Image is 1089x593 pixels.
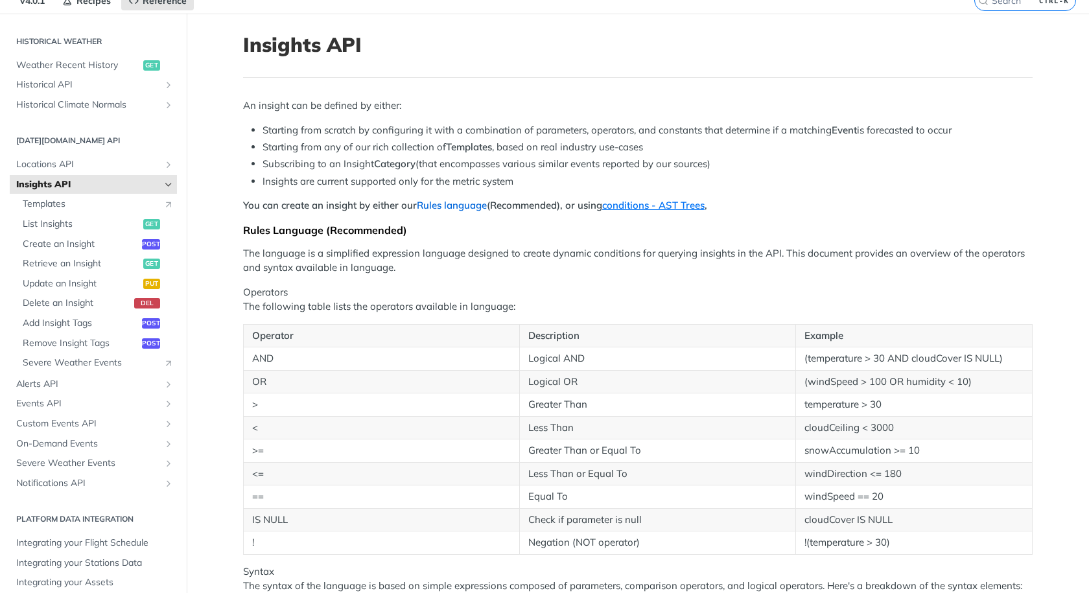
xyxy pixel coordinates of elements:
[23,337,139,350] span: Remove Insight Tags
[602,199,705,211] a: conditions - AST Trees
[163,439,174,449] button: Show subpages for On-Demand Events
[417,199,487,211] a: Rules language
[243,99,1033,113] p: An insight can be defined by either:
[16,99,160,111] span: Historical Climate Normals
[244,324,520,347] th: Operator
[263,174,1033,189] li: Insights are current supported only for the metric system
[244,485,520,509] td: ==
[244,370,520,393] td: OR
[23,257,140,270] span: Retrieve an Insight
[795,531,1032,555] td: !(temperature > 30)
[10,36,177,47] h2: Historical Weather
[16,158,160,171] span: Locations API
[16,59,140,72] span: Weather Recent History
[244,508,520,531] td: IS NULL
[163,180,174,190] button: Hide subpages for Insights API
[244,462,520,485] td: <=
[795,393,1032,417] td: temperature > 30
[16,334,177,353] a: Remove Insight Tagspost
[10,375,177,394] a: Alerts APIShow subpages for Alerts API
[795,462,1032,485] td: windDirection <= 180
[163,80,174,90] button: Show subpages for Historical API
[163,399,174,409] button: Show subpages for Events API
[10,394,177,413] a: Events APIShow subpages for Events API
[10,95,177,115] a: Historical Climate NormalsShow subpages for Historical Climate Normals
[16,314,177,333] a: Add Insight Tagspost
[163,458,174,469] button: Show subpages for Severe Weather Events
[16,457,160,470] span: Severe Weather Events
[16,417,160,430] span: Custom Events API
[519,462,795,485] td: Less Than or Equal To
[16,294,177,313] a: Delete an Insightdel
[795,347,1032,371] td: (temperature > 30 AND cloudCover IS NULL)
[16,437,160,450] span: On-Demand Events
[519,370,795,393] td: Logical OR
[10,434,177,454] a: On-Demand EventsShow subpages for On-Demand Events
[244,347,520,371] td: AND
[143,279,160,289] span: put
[16,477,160,490] span: Notifications API
[244,416,520,439] td: <
[795,370,1032,393] td: (windSpeed > 100 OR humidity < 10)
[519,393,795,417] td: Greater Than
[446,141,492,153] strong: Templates
[244,531,520,555] td: !
[16,397,160,410] span: Events API
[263,140,1033,155] li: Starting from any of our rich collection of , based on real industry use-cases
[10,553,177,573] a: Integrating your Stations Data
[142,338,160,349] span: post
[23,238,139,251] span: Create an Insight
[143,219,160,229] span: get
[832,124,857,136] strong: Event
[795,485,1032,509] td: windSpeed == 20
[16,557,174,570] span: Integrating your Stations Data
[163,478,174,489] button: Show subpages for Notifications API
[23,277,140,290] span: Update an Insight
[23,198,157,211] span: Templates
[519,485,795,509] td: Equal To
[142,239,160,250] span: post
[263,123,1033,138] li: Starting from scratch by configuring it with a combination of parameters, operators, and constant...
[16,194,177,214] a: TemplatesLink
[16,254,177,273] a: Retrieve an Insightget
[143,60,160,71] span: get
[10,513,177,525] h2: Platform DATA integration
[23,218,140,231] span: List Insights
[795,324,1032,347] th: Example
[10,175,177,194] a: Insights APIHide subpages for Insights API
[374,157,416,170] strong: Category
[795,508,1032,531] td: cloudCover IS NULL
[16,537,174,550] span: Integrating your Flight Schedule
[23,317,139,330] span: Add Insight Tags
[16,576,174,589] span: Integrating your Assets
[16,378,160,391] span: Alerts API
[16,274,177,294] a: Update an Insightput
[10,474,177,493] a: Notifications APIShow subpages for Notifications API
[163,419,174,429] button: Show subpages for Custom Events API
[23,297,131,310] span: Delete an Insight
[16,178,160,191] span: Insights API
[263,157,1033,172] li: Subscribing to an Insight (that encompasses various similar events reported by our sources)
[243,33,1033,56] h1: Insights API
[10,454,177,473] a: Severe Weather EventsShow subpages for Severe Weather Events
[10,135,177,146] h2: [DATE][DOMAIN_NAME] API
[519,347,795,371] td: Logical AND
[243,224,1033,237] div: Rules Language (Recommended)
[10,75,177,95] a: Historical APIShow subpages for Historical API
[243,285,1033,314] p: Operators The following table lists the operators available in language:
[10,56,177,75] a: Weather Recent Historyget
[244,439,520,463] td: >=
[795,439,1032,463] td: snowAccumulation >= 10
[16,78,160,91] span: Historical API
[163,100,174,110] button: Show subpages for Historical Climate Normals
[243,199,707,211] strong: You can create an insight by either our (Recommended), or using ,
[163,199,174,209] i: Link
[519,324,795,347] th: Description
[143,259,160,269] span: get
[16,215,177,234] a: List Insightsget
[23,356,157,369] span: Severe Weather Events
[142,318,160,329] span: post
[519,439,795,463] td: Greater Than or Equal To
[16,235,177,254] a: Create an Insightpost
[519,531,795,555] td: Negation (NOT operator)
